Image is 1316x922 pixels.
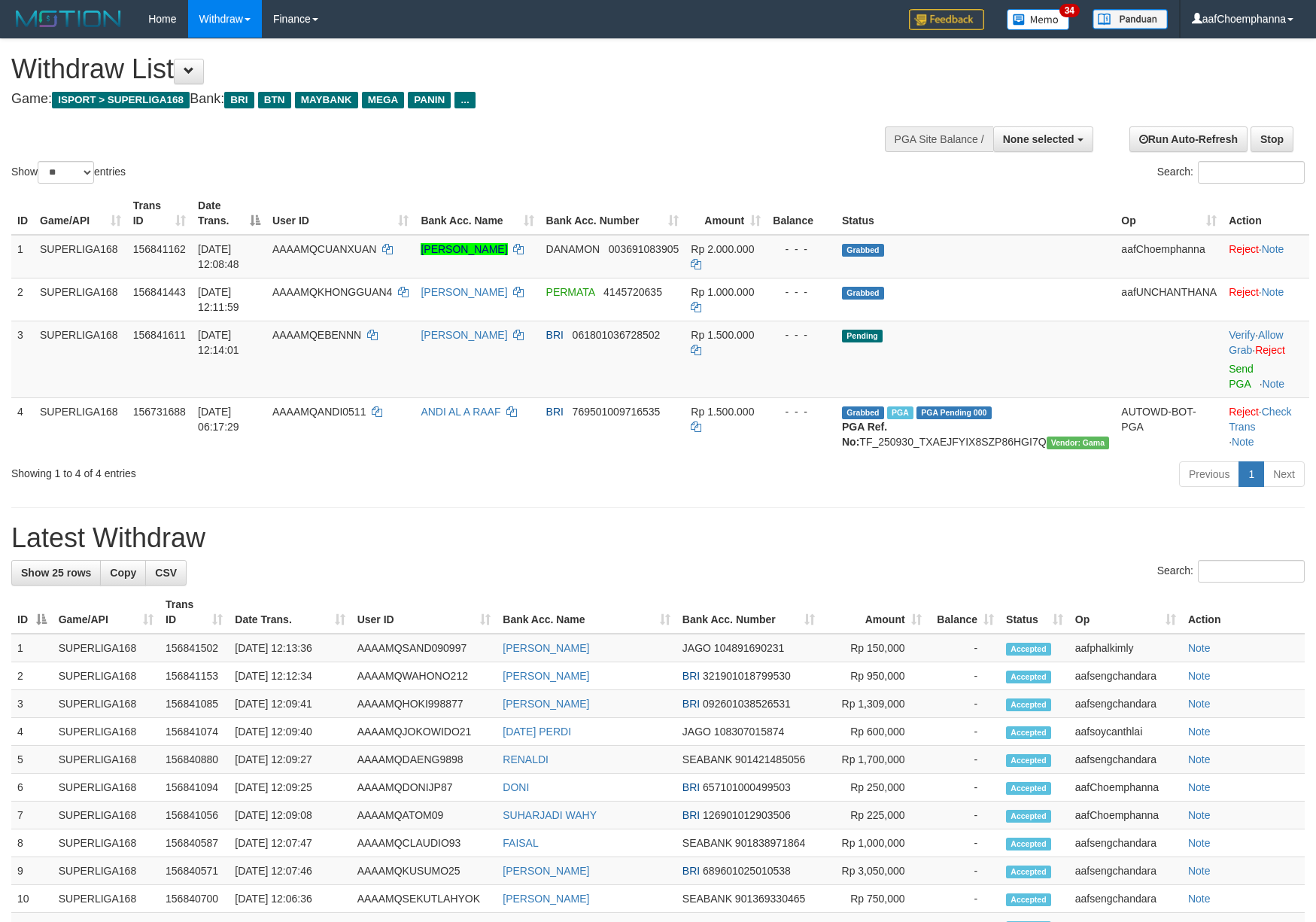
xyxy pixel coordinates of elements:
span: Accepted [1006,643,1051,656]
a: Show 25 rows [11,560,101,586]
img: panduan.png [1093,9,1168,29]
button: None selected [993,126,1093,152]
span: [DATE] 12:08:48 [198,243,239,270]
span: Copy 108307015874 to clipboard [714,726,784,738]
span: BRI [546,406,564,418]
input: Search: [1198,560,1305,583]
td: 2 [11,662,53,690]
a: [PERSON_NAME] [503,893,589,905]
span: Accepted [1006,726,1051,739]
h1: Latest Withdraw [11,523,1305,553]
a: Note [1188,726,1211,738]
span: MEGA [362,92,405,108]
label: Show entries [11,161,126,184]
span: Copy [110,567,136,579]
td: 156841085 [160,690,229,718]
span: None selected [1003,133,1074,145]
span: Copy 126901012903506 to clipboard [703,809,791,821]
span: DANAMON [546,243,600,255]
a: Note [1263,378,1285,390]
a: Note [1188,753,1211,765]
span: Copy 321901018799530 to clipboard [703,670,791,682]
span: Accepted [1006,782,1051,795]
td: 10 [11,885,53,913]
td: 156841153 [160,662,229,690]
span: Copy 092601038526531 to clipboard [703,698,791,710]
span: 34 [1059,4,1080,17]
a: [PERSON_NAME] [503,670,589,682]
span: Marked by aafromsomean [887,406,913,419]
span: Copy 689601025010538 to clipboard [703,865,791,877]
a: [PERSON_NAME] [503,865,589,877]
span: CSV [155,567,177,579]
a: Note [1188,837,1211,849]
img: Button%20Memo.svg [1007,9,1070,30]
a: Copy [100,560,146,586]
a: Run Auto-Refresh [1129,126,1248,152]
label: Search: [1157,161,1305,184]
a: ANDI AL A RAAF [421,406,500,418]
span: SEABANK [682,837,732,849]
td: SUPERLIGA168 [34,235,127,278]
td: 9 [11,857,53,885]
td: Rp 3,050,000 [821,857,928,885]
td: aafChoemphanna [1115,235,1223,278]
td: AAAAMQCLAUDIO93 [351,829,497,857]
span: Accepted [1006,838,1051,850]
td: Rp 225,000 [821,802,928,829]
th: Amount: activate to sort column ascending [821,591,928,634]
td: 2 [11,278,34,321]
a: Note [1188,865,1211,877]
td: Rp 250,000 [821,774,928,802]
td: 3 [11,321,34,397]
td: 6 [11,774,53,802]
span: AAAAMQKHONGGUAN4 [272,286,392,298]
span: SEABANK [682,893,732,905]
td: · · [1223,321,1309,397]
a: Reject [1229,406,1259,418]
a: Note [1188,698,1211,710]
img: MOTION_logo.png [11,8,126,30]
td: SUPERLIGA168 [53,857,160,885]
span: Grabbed [842,287,884,300]
td: AAAAMQWAHONO212 [351,662,497,690]
span: Copy 4145720635 to clipboard [603,286,662,298]
td: - [928,634,1000,662]
td: [DATE] 12:09:41 [229,690,351,718]
th: Action [1182,591,1305,634]
th: Trans ID: activate to sort column ascending [127,192,192,235]
span: Accepted [1006,698,1051,711]
span: Rp 1.500.000 [691,406,754,418]
td: 4 [11,718,53,746]
th: Balance: activate to sort column ascending [928,591,1000,634]
td: SUPERLIGA168 [53,690,160,718]
td: [DATE] 12:13:36 [229,634,351,662]
span: [DATE] 12:11:59 [198,286,239,313]
a: 1 [1238,461,1264,487]
td: AAAAMQDONIJP87 [351,774,497,802]
a: Note [1188,670,1211,682]
td: [DATE] 12:09:40 [229,718,351,746]
td: - [928,662,1000,690]
td: SUPERLIGA168 [34,321,127,397]
th: Balance [767,192,836,235]
span: 156841611 [133,329,186,341]
td: Rp 600,000 [821,718,928,746]
td: SUPERLIGA168 [34,278,127,321]
td: AAAAMQJOKOWIDO21 [351,718,497,746]
td: AAAAMQATOM09 [351,802,497,829]
td: Rp 1,000,000 [821,829,928,857]
td: SUPERLIGA168 [53,802,160,829]
span: Vendor URL: https://trx31.1velocity.biz [1047,437,1110,449]
td: 156840587 [160,829,229,857]
td: AAAAMQSEKUTLAHYOK [351,885,497,913]
th: Bank Acc. Name: activate to sort column ascending [497,591,676,634]
td: SUPERLIGA168 [34,397,127,455]
td: 156841094 [160,774,229,802]
td: 5 [11,746,53,774]
a: Next [1263,461,1305,487]
span: AAAAMQANDI0511 [272,406,366,418]
span: Copy 901838971864 to clipboard [735,837,805,849]
td: aafsengchandara [1069,857,1182,885]
td: SUPERLIGA168 [53,746,160,774]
